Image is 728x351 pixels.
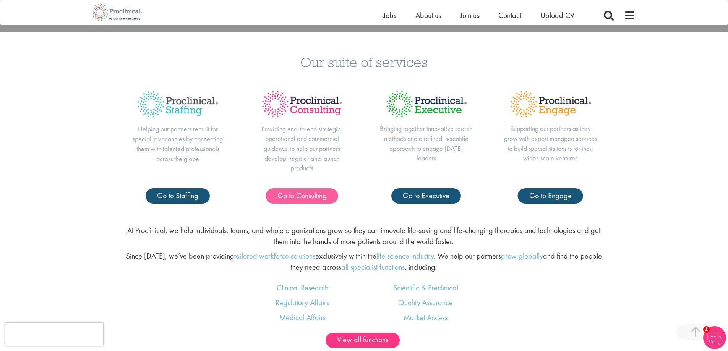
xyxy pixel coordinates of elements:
[501,251,543,261] a: grow globally
[279,312,326,322] a: Medical Affairs
[540,10,574,20] a: Upload CV
[131,124,225,163] p: Helping our partners recruit for specialist vacancies by connecting them with talented profession...
[415,10,441,20] a: About us
[255,84,349,124] img: Proclinical Title
[234,251,315,261] a: tailored workforce solutions
[529,191,572,201] span: Go to Engage
[123,251,605,272] p: Since [DATE], we’ve been providing exclusively within the . We help our partners and find the peo...
[498,10,521,20] a: Contact
[404,312,448,322] a: Market Access
[393,283,458,293] a: Scientific & Preclinical
[403,191,449,201] span: Go to Executive
[123,225,605,247] p: At Proclinical, we help individuals, teams, and whole organizations grow so they can innovate lif...
[146,188,210,204] a: Go to Staffing
[341,262,405,272] a: all specialist functions
[398,298,453,307] a: Quality Assurance
[157,191,198,201] span: Go to Staffing
[277,283,328,293] a: Clinical Research
[376,251,434,261] a: life science industry
[703,326,710,333] span: 1
[504,84,597,124] img: Proclinical Title
[379,124,473,163] p: Bringing together innovative search methods and a refined, scientific approach to engage [DATE] l...
[518,188,583,204] a: Go to Engage
[379,84,473,124] img: Proclinical Title
[391,188,461,204] a: Go to Executive
[276,298,329,307] a: Regulatory Affairs
[383,10,396,20] a: Jobs
[255,124,349,173] p: Providing end-to-end strategic, operational and commercial guidance to help our partners develop,...
[6,55,722,69] h3: Our suite of services
[5,323,103,346] iframe: reCAPTCHA
[277,191,327,201] span: Go to Consulting
[266,188,338,204] a: Go to Consulting
[460,10,479,20] a: Join us
[326,333,400,348] a: View all functions
[703,326,726,349] img: Chatbot
[131,84,225,124] img: Proclinical Title
[504,124,597,163] p: Supporting our partners as they grow with expert managed services to build specialists teams for ...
